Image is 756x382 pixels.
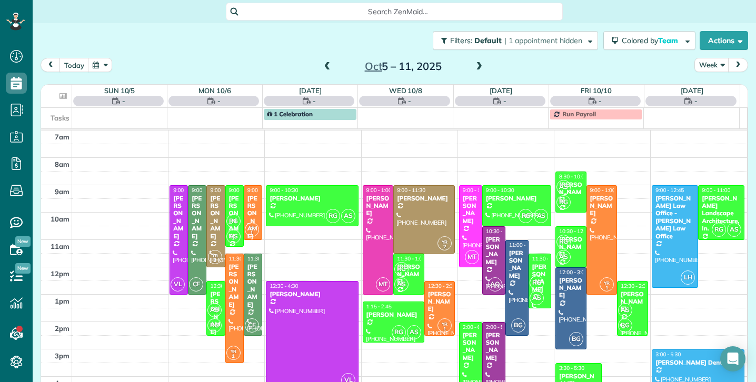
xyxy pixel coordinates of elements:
[226,229,241,244] span: AS
[229,255,257,262] span: 11:30 - 3:30
[604,280,610,286] span: YR
[210,283,238,289] span: 12:30 - 2:30
[599,96,602,106] span: -
[694,96,698,106] span: -
[621,283,649,289] span: 12:30 - 2:30
[530,276,544,290] span: RG
[485,195,549,202] div: [PERSON_NAME]
[207,318,222,333] span: RG
[55,160,69,168] span: 8am
[600,283,613,293] small: 1
[210,187,238,194] span: 9:00 - 12:00
[247,263,259,308] div: [PERSON_NAME]
[511,318,525,333] span: BG
[397,255,425,262] span: 11:30 - 1:00
[397,187,425,194] span: 9:00 - 11:30
[655,187,684,194] span: 9:00 - 12:45
[462,195,479,225] div: [PERSON_NAME]
[313,96,316,106] span: -
[532,255,561,262] span: 11:30 - 1:30
[55,133,69,141] span: 7am
[559,173,588,180] span: 8:30 - 10:00
[620,290,645,313] div: [PERSON_NAME]
[212,253,218,258] span: YR
[463,324,488,330] span: 2:00 - 6:30
[366,311,421,318] div: [PERSON_NAME]
[270,187,298,194] span: 9:00 - 10:30
[442,321,447,327] span: YR
[245,318,259,333] span: CF
[728,58,748,72] button: next
[210,290,222,336] div: [PERSON_NAME]
[247,195,259,240] div: [PERSON_NAME]
[55,297,69,305] span: 1pm
[210,195,222,240] div: [PERSON_NAME]
[655,351,681,358] span: 3:00 - 5:30
[556,250,571,264] span: AS
[337,61,469,72] h2: 5 – 11, 2025
[590,187,615,194] span: 9:00 - 1:00
[485,236,502,266] div: [PERSON_NAME]
[15,236,31,247] span: New
[427,31,598,50] a: Filters: Default | 1 appointment hidden
[15,263,31,274] span: New
[228,195,241,240] div: [PERSON_NAME]
[249,225,255,231] span: YR
[269,290,355,298] div: [PERSON_NAME]
[622,36,682,45] span: Colored by
[438,242,451,252] small: 2
[581,86,612,95] a: Fri 10/10
[681,270,695,285] span: LH
[407,325,421,339] span: AS
[389,86,423,95] a: Wed 10/8
[694,58,729,72] button: Week
[226,214,241,228] span: RG
[534,209,548,223] span: AS
[655,359,741,366] div: [PERSON_NAME] Dental
[208,256,222,266] small: 2
[192,187,217,194] span: 9:00 - 1:00
[198,86,231,95] a: Mon 10/6
[394,262,409,276] span: RG
[655,195,695,240] div: [PERSON_NAME] Law Office - [PERSON_NAME] Law Office
[485,331,502,362] div: [PERSON_NAME]
[392,325,406,339] span: RG
[122,96,125,106] span: -
[270,283,298,289] span: 12:30 - 4:30
[556,180,571,194] span: AS
[488,277,502,291] span: AQ
[562,110,596,118] span: Run Payroll
[207,303,222,317] span: AS
[486,187,514,194] span: 9:00 - 10:30
[245,228,258,238] small: 1
[191,195,203,240] div: [PERSON_NAME]
[55,324,69,333] span: 2pm
[702,187,730,194] span: 9:00 - 11:00
[503,96,506,106] span: -
[231,348,236,354] span: YR
[701,195,741,233] div: [PERSON_NAME] Landscape Architecture, In.
[463,187,491,194] span: 9:00 - 12:00
[532,263,549,294] div: [PERSON_NAME]
[51,215,69,223] span: 10am
[428,283,456,289] span: 12:30 - 2:30
[490,86,512,95] a: [DATE]
[229,187,257,194] span: 9:00 - 11:15
[269,195,355,202] div: [PERSON_NAME]
[474,36,502,45] span: Default
[173,187,198,194] span: 9:00 - 1:00
[396,195,452,202] div: [PERSON_NAME]
[530,291,544,305] span: AS
[700,31,748,50] button: Actions
[658,36,680,45] span: Team
[462,331,479,362] div: [PERSON_NAME]
[227,351,240,361] small: 1
[228,263,241,308] div: [PERSON_NAME]
[618,303,632,317] span: AS
[720,346,745,371] div: Open Intercom Messenger
[712,223,726,237] span: RG
[590,195,614,217] div: [PERSON_NAME]
[299,86,322,95] a: [DATE]
[569,332,583,346] span: BG
[104,86,135,95] a: Sun 10/5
